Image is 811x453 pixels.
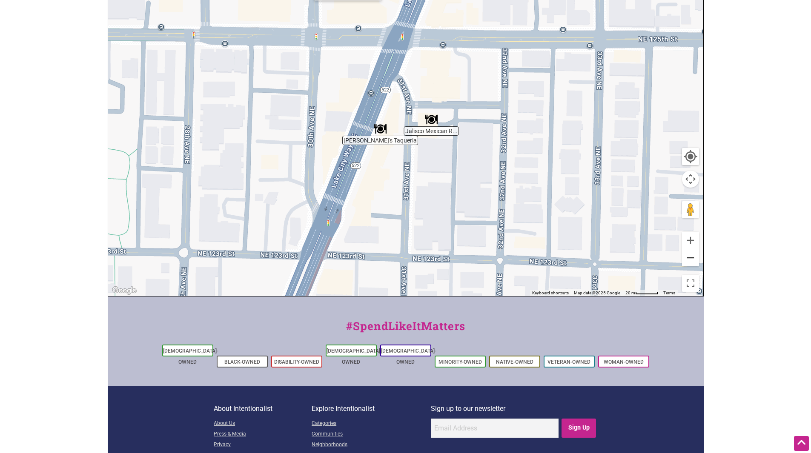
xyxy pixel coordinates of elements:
[327,348,382,365] a: [DEMOGRAPHIC_DATA]-Owned
[663,291,675,295] a: Terms (opens in new tab)
[682,171,699,188] button: Map camera controls
[110,285,138,296] a: Open this area in Google Maps (opens a new window)
[547,359,590,365] a: Veteran-Owned
[312,419,431,429] a: Categories
[214,440,312,450] a: Privacy
[682,148,699,165] button: Your Location
[681,274,699,292] button: Toggle fullscreen view
[312,440,431,450] a: Neighborhoods
[682,232,699,249] button: Zoom in
[163,348,218,365] a: [DEMOGRAPHIC_DATA]-Owned
[214,419,312,429] a: About Us
[381,348,436,365] a: [DEMOGRAPHIC_DATA]-Owned
[312,403,431,414] p: Explore Intentionalist
[794,436,809,451] div: Scroll Back to Top
[110,285,138,296] img: Google
[682,249,699,266] button: Zoom out
[274,359,319,365] a: Disability-Owned
[562,419,596,438] input: Sign Up
[431,419,559,438] input: Email Address
[374,123,387,135] div: José's Taqueria
[214,429,312,440] a: Press & Media
[625,291,635,295] span: 20 m
[425,113,438,126] div: Jalisco Mexican Restaurant
[224,359,260,365] a: Black-Owned
[431,403,597,414] p: Sign up to our newsletter
[496,359,533,365] a: Native-Owned
[532,290,569,296] button: Keyboard shortcuts
[312,429,431,440] a: Communities
[438,359,482,365] a: Minority-Owned
[623,290,661,296] button: Map Scale: 20 m per 50 pixels
[574,291,620,295] span: Map data ©2025 Google
[108,318,704,343] div: #SpendLikeItMatters
[604,359,644,365] a: Woman-Owned
[682,201,699,218] button: Drag Pegman onto the map to open Street View
[214,403,312,414] p: About Intentionalist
